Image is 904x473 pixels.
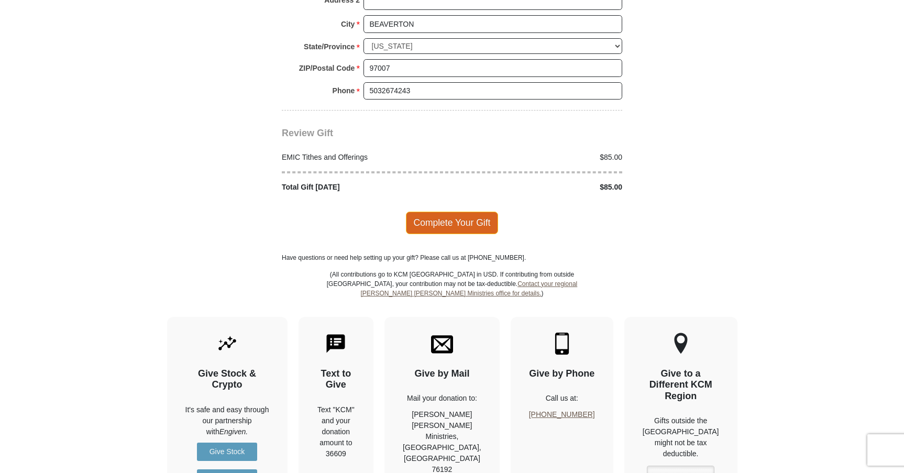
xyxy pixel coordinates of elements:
a: Contact your regional [PERSON_NAME] [PERSON_NAME] Ministries office for details. [360,280,577,297]
span: Review Gift [282,128,333,138]
div: EMIC Tithes and Offerings [277,152,453,163]
p: Gifts outside the [GEOGRAPHIC_DATA] might not be tax deductible. [643,415,719,459]
i: Engiven. [219,427,248,436]
div: Total Gift [DATE] [277,182,453,193]
p: Mail your donation to: [403,393,481,404]
p: Have questions or need help setting up your gift? Please call us at [PHONE_NUMBER]. [282,253,622,262]
h4: Give by Phone [529,368,595,380]
span: Complete Your Gift [406,212,499,234]
img: envelope.svg [431,333,453,355]
div: $85.00 [452,182,628,193]
p: It's safe and easy through our partnership with [185,404,269,437]
strong: ZIP/Postal Code [299,61,355,75]
div: Text "KCM" and your donation amount to 36609 [317,404,356,459]
a: Give Stock [197,443,257,461]
p: (All contributions go to KCM [GEOGRAPHIC_DATA] in USD. If contributing from outside [GEOGRAPHIC_D... [326,270,578,317]
p: Call us at: [529,393,595,404]
h4: Give Stock & Crypto [185,368,269,391]
img: text-to-give.svg [325,333,347,355]
h4: Text to Give [317,368,356,391]
img: give-by-stock.svg [216,333,238,355]
strong: State/Province [304,39,355,54]
img: mobile.svg [551,333,573,355]
img: other-region [674,333,688,355]
h4: Give by Mail [403,368,481,380]
h4: Give to a Different KCM Region [643,368,719,402]
div: $85.00 [452,152,628,163]
a: [PHONE_NUMBER] [529,410,595,419]
strong: City [341,17,355,31]
strong: Phone [333,83,355,98]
